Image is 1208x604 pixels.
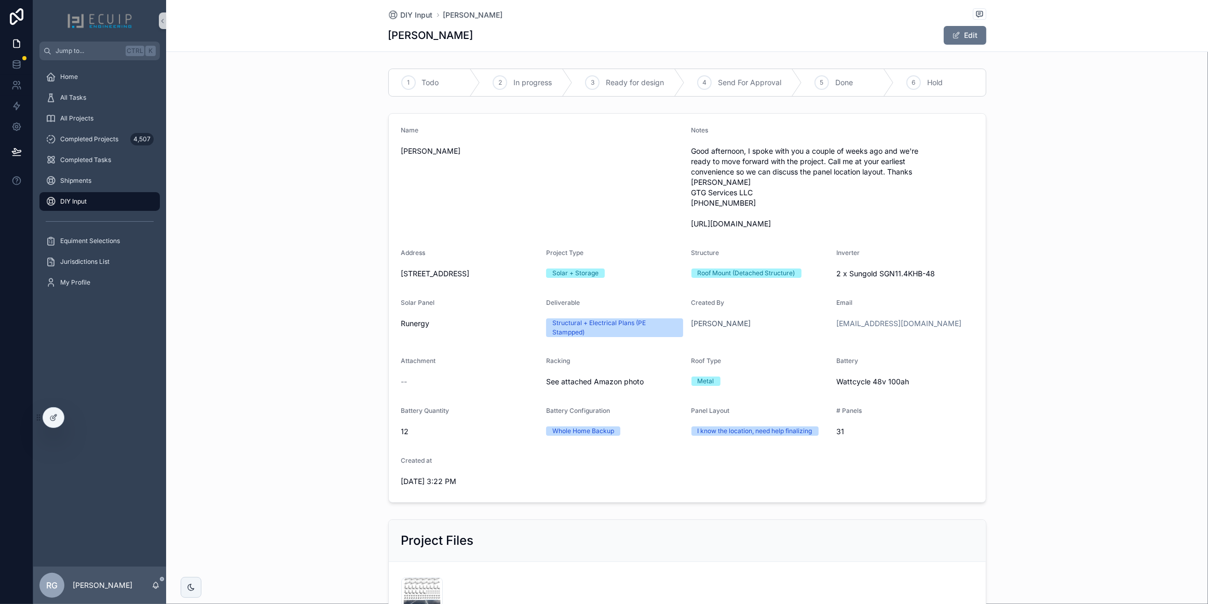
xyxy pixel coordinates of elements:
[691,146,973,229] span: Good afternoon, I spoke with you a couple of weeks ago and we're ready to move forward with the p...
[836,318,961,329] a: [EMAIL_ADDRESS][DOMAIN_NAME]
[944,26,986,45] button: Edit
[836,377,973,387] span: Wattcycle 48v 100ah
[691,407,730,414] span: Panel Layout
[552,269,599,278] div: Solar + Storage
[401,426,538,437] span: 12
[513,77,552,88] span: In progress
[388,10,433,20] a: DIY Input
[60,278,90,287] span: My Profile
[443,10,503,20] a: [PERSON_NAME]
[39,252,160,271] a: Jurisdictions List
[401,146,683,156] span: [PERSON_NAME]
[39,88,160,107] a: All Tasks
[820,78,824,87] span: 5
[60,156,111,164] span: Completed Tasks
[146,47,155,55] span: K
[912,78,915,87] span: 6
[691,318,751,329] a: [PERSON_NAME]
[591,78,594,87] span: 3
[401,457,432,464] span: Created at
[39,130,160,149] a: Completed Projects4,507
[836,357,858,365] span: Battery
[39,232,160,250] a: Equiment Selections
[836,249,860,257] span: Inverter
[546,377,683,387] span: See attached Amazon photo
[60,135,118,143] span: Completed Projects
[546,299,580,306] span: Deliverable
[401,10,433,20] span: DIY Input
[498,78,502,87] span: 2
[401,407,450,414] span: Battery Quantity
[552,318,677,337] div: Structural + Electrical Plans (PE Stampped)
[60,237,120,245] span: Equiment Selections
[39,273,160,292] a: My Profile
[39,151,160,169] a: Completed Tasks
[422,77,439,88] span: Todo
[546,357,570,365] span: Racking
[60,177,91,185] span: Shipments
[927,77,943,88] span: Hold
[698,269,795,278] div: Roof Mount (Detached Structure)
[606,77,664,88] span: Ready for design
[401,269,538,279] span: [STREET_ADDRESS]
[39,68,160,86] a: Home
[39,192,160,211] a: DIY Input
[401,377,408,387] span: --
[60,114,93,123] span: All Projects
[702,78,707,87] span: 4
[46,579,58,592] span: RG
[546,407,610,414] span: Battery Configuration
[718,77,781,88] span: Send For Approval
[407,78,410,87] span: 1
[836,299,852,306] span: Email
[401,249,426,257] span: Address
[698,426,812,436] div: I know the location, need help finalizing
[691,299,725,306] span: Created By
[401,318,538,329] span: Runergy
[67,12,132,29] img: App logo
[60,258,110,266] span: Jurisdictions List
[691,357,722,365] span: Roof Type
[73,580,132,590] p: [PERSON_NAME]
[836,269,973,279] span: 2 x Sungold SGN11.4KHB-48
[836,426,973,437] span: 31
[56,47,121,55] span: Jump to...
[126,46,144,56] span: Ctrl
[552,426,614,436] div: Whole Home Backup
[691,249,720,257] span: Structure
[388,28,473,43] h1: [PERSON_NAME]
[39,171,160,190] a: Shipments
[60,73,78,81] span: Home
[546,249,583,257] span: Project Type
[836,407,862,414] span: # Panels
[698,377,714,386] div: Metal
[401,126,419,134] span: Name
[60,93,86,102] span: All Tasks
[33,60,166,305] div: scrollable content
[401,476,538,487] span: [DATE] 3:22 PM
[835,77,853,88] span: Done
[401,532,474,549] h2: Project Files
[401,299,435,306] span: Solar Panel
[39,42,160,60] button: Jump to...CtrlK
[691,126,709,134] span: Notes
[401,357,436,365] span: Attachment
[60,197,87,206] span: DIY Input
[39,109,160,128] a: All Projects
[130,133,154,145] div: 4,507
